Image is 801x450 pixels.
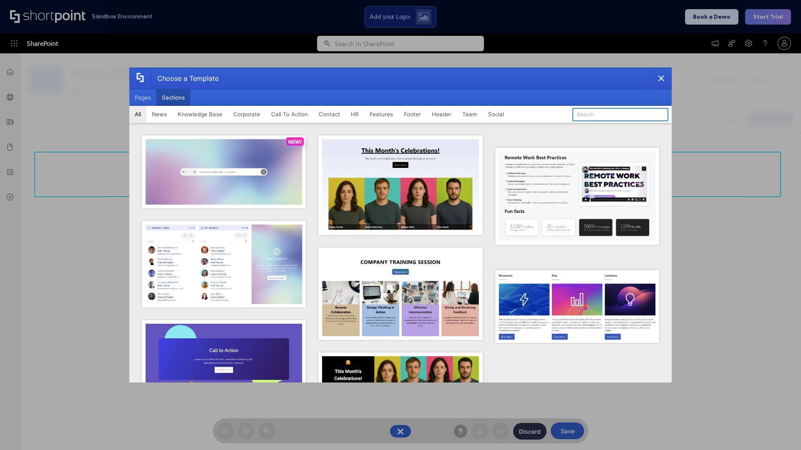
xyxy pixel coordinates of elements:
[156,89,190,106] button: Sections
[228,106,266,122] button: Corporate
[572,108,668,121] input: Search
[129,89,156,106] button: Pages
[313,106,345,122] button: Contact
[288,139,302,145] p: NEW!
[129,106,146,122] button: All
[151,68,219,89] div: Choose a Template
[398,106,426,122] button: Footer
[172,106,228,122] button: Knowledge Base
[759,410,801,450] iframe: Chat Widget
[457,106,483,122] button: Team
[426,106,457,122] button: Header
[364,106,398,122] button: Features
[483,106,509,122] button: Social
[345,106,364,122] button: HR
[129,67,672,382] div: template selector
[266,106,313,122] button: Call To Action
[146,106,172,122] button: News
